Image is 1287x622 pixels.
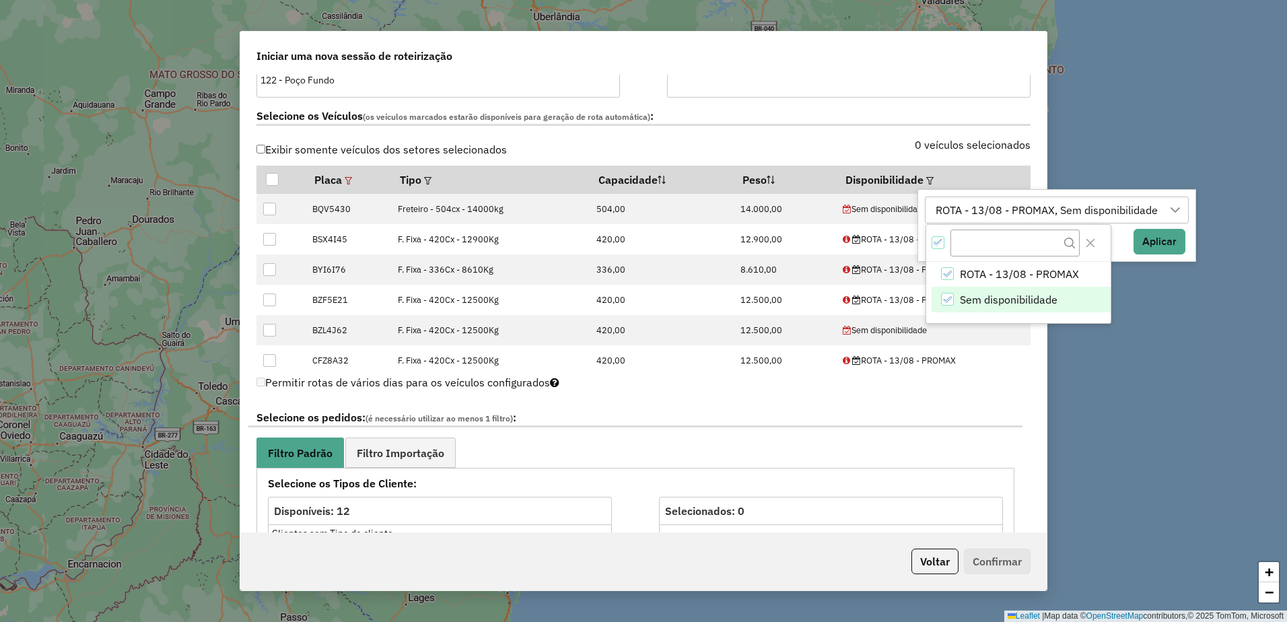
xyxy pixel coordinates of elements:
[391,166,590,194] th: Tipo
[843,326,851,335] i: 'Roteirizador.NaoPossuiAgenda' | translate
[589,285,733,315] td: 420,00
[305,345,390,376] td: CFZ8A32
[256,137,507,162] label: Exibir somente veículos dos setores selecionados
[391,194,590,224] td: Freteiro - 504cx - 14000kg
[733,224,836,254] td: 12.900,00
[305,315,390,345] td: BZL4J62
[960,266,1079,282] span: ROTA - 13/08 - PROMAX
[843,266,852,275] i: Veículo já utilizado na(s) sessão(ões): 1229092
[733,166,836,194] th: Peso
[248,409,1022,427] label: Selecione os pedidos: :
[256,48,452,64] span: Iniciar uma nova sessão de roteirização
[733,285,836,315] td: 12.500,00
[305,254,390,285] td: BYI6I76
[391,224,590,254] td: F. Fixa - 420Cx - 12900Kg
[1265,584,1274,600] span: −
[589,254,733,285] td: 336,00
[733,254,836,285] td: 8.610,00
[274,503,606,519] div: Disponíveis: 12
[305,285,390,315] td: BZF5E21
[843,263,1023,276] div: ROTA - 13/08 - PROMAX
[665,503,997,519] div: Selecionados: 0
[305,194,390,224] td: BQV5430
[1080,232,1101,254] button: Close
[256,370,559,395] label: Permitir rotas de vários dias para os veículos configurados
[932,262,1110,287] li: ROTA - 13/08 - PROMAX
[589,194,733,224] td: 504,00
[589,224,733,254] td: 420,00
[391,345,590,376] td: F. Fixa - 420Cx - 12500Kg
[733,345,836,376] td: 12.500,00
[589,345,733,376] td: 420,00
[1086,611,1144,621] a: OpenStreetMap
[931,197,1162,223] div: ROTA - 13/08 - PROMAX, Sem disponibilidade
[550,377,559,388] i: Selecione pelo menos um veículo
[366,413,513,423] span: (é necessário utilizar ao menos 1 filtro)
[843,203,1023,215] div: Sem disponibilidade
[1008,611,1040,621] a: Leaflet
[1265,563,1274,580] span: +
[256,108,1031,126] label: Selecione os Veículos :
[305,224,390,254] td: BSX4I45
[1042,611,1044,621] span: |
[843,296,852,305] i: Veículo já utilizado na(s) sessão(ões): 1229092
[260,73,616,88] div: 122 - Poço Fundo
[852,296,861,305] i: Possui agenda para o dia
[363,112,650,122] span: (os veículos marcados estarão disponíveis para geração de rota automática)
[1134,229,1185,254] button: Aplicar
[272,526,608,541] div: Clientes sem Tipo de cliente
[852,266,861,275] i: Possui agenda para o dia
[932,287,1110,312] li: Sem disponibilidade
[852,357,861,366] i: Possui agenda para o dia
[843,236,852,244] i: Veículo já utilizado na(s) sessão(ões): 1229092
[852,236,861,244] i: Possui agenda para o dia
[391,285,590,315] td: F. Fixa - 420Cx - 12500Kg
[911,549,959,574] button: Voltar
[589,166,733,194] th: Capacidade
[391,254,590,285] td: F. Fixa - 336Cx - 8610Kg
[843,205,851,214] i: 'Roteirizador.NaoPossuiAgenda' | translate
[305,166,390,194] th: Placa
[843,293,1023,306] div: ROTA - 13/08 - PROMAX
[926,262,1110,312] ul: Option List
[268,448,333,458] span: Filtro Padrão
[836,166,1031,194] th: Disponibilidade
[915,137,1031,153] label: 0 veículos selecionados
[733,315,836,345] td: 12.500,00
[589,315,733,345] td: 420,00
[1259,582,1279,602] a: Zoom out
[932,236,944,249] div: All items selected
[843,324,1023,337] div: Sem disponibilidade
[960,291,1057,308] span: Sem disponibilidade
[260,475,1011,491] strong: Selecione os Tipos de Cliente:
[843,354,1023,367] div: ROTA - 13/08 - PROMAX
[391,315,590,345] td: F. Fixa - 420Cx - 12500Kg
[1004,611,1287,622] div: Map data © contributors,© 2025 TomTom, Microsoft
[357,448,444,458] span: Filtro Importação
[843,357,852,366] i: Veículo já utilizado na(s) sessão(ões): 1229092
[843,233,1023,246] div: ROTA - 13/08 - PROMAX
[1259,562,1279,582] a: Zoom in
[733,194,836,224] td: 14.000,00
